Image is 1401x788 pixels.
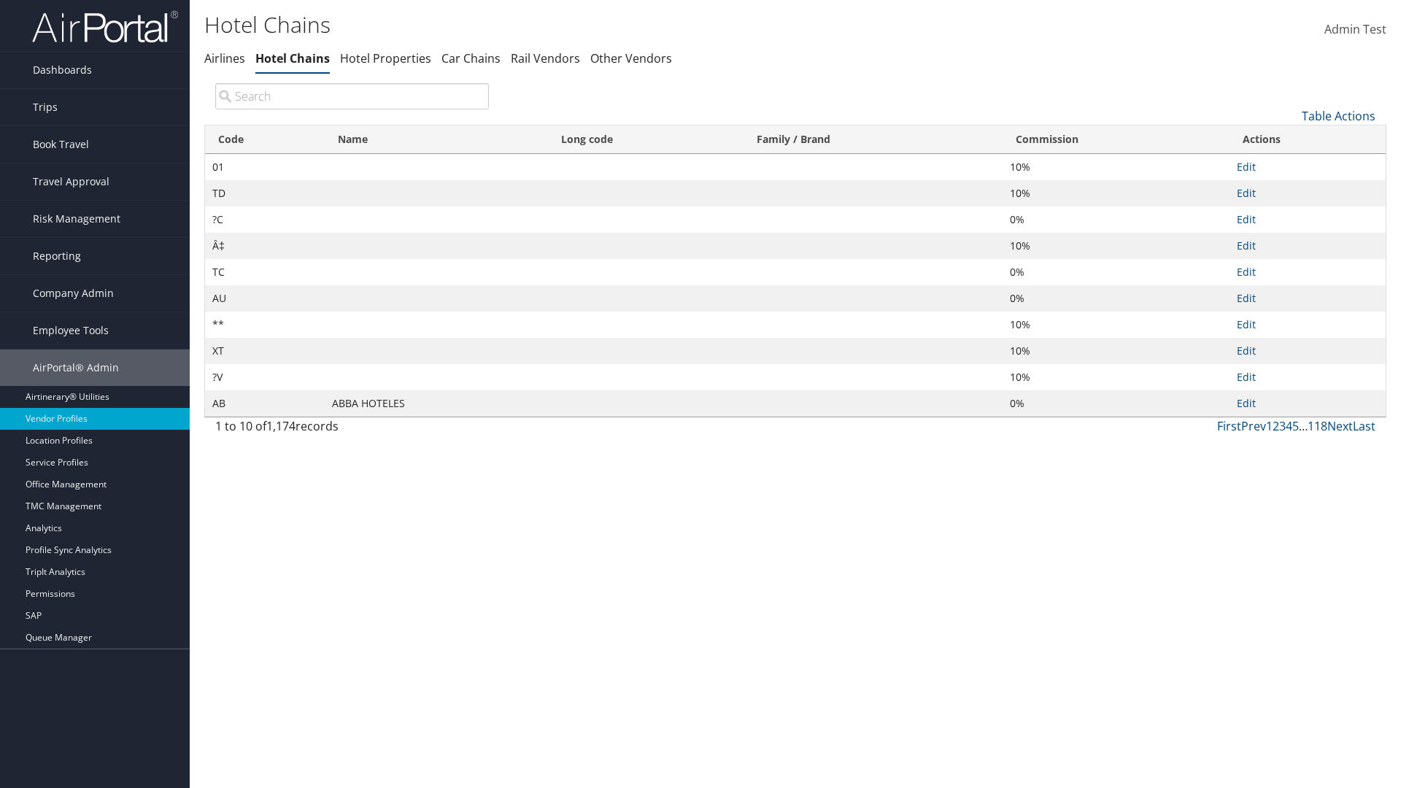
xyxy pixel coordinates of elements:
[1327,418,1353,434] a: Next
[266,418,296,434] span: 1,174
[1003,154,1230,180] td: 10%
[33,89,58,125] span: Trips
[325,390,548,417] td: ABBA HOTELES
[1266,418,1273,434] a: 1
[1003,233,1230,259] td: 10%
[32,9,178,44] img: airportal-logo.png
[205,259,325,285] td: TC
[205,285,325,312] td: AU
[33,52,92,88] span: Dashboards
[340,50,431,66] a: Hotel Properties
[1237,239,1256,252] a: Edit
[1003,259,1230,285] td: 0%
[33,349,119,386] span: AirPortal® Admin
[511,50,580,66] a: Rail Vendors
[1273,418,1279,434] a: 2
[1237,317,1256,331] a: Edit
[1292,418,1299,434] a: 5
[1237,370,1256,384] a: Edit
[1237,396,1256,410] a: Edit
[205,390,325,417] td: AB
[1003,125,1230,154] th: Commission: activate to sort column ascending
[33,238,81,274] span: Reporting
[1237,291,1256,305] a: Edit
[205,206,325,233] td: ?C
[1308,418,1327,434] a: 118
[1003,180,1230,206] td: 10%
[1003,312,1230,338] td: 10%
[215,417,489,442] div: 1 to 10 of records
[1003,338,1230,364] td: 10%
[441,50,501,66] a: Car Chains
[590,50,672,66] a: Other Vendors
[33,275,114,312] span: Company Admin
[1003,206,1230,233] td: 0%
[1237,186,1256,200] a: Edit
[1324,21,1386,37] span: Admin Test
[1003,285,1230,312] td: 0%
[33,312,109,349] span: Employee Tools
[325,125,548,154] th: Name: activate to sort column descending
[1230,125,1386,154] th: Actions
[204,9,992,40] h1: Hotel Chains
[205,338,325,364] td: XT
[1241,418,1266,434] a: Prev
[548,125,744,154] th: Long code: activate to sort column ascending
[1237,212,1256,226] a: Edit
[205,180,325,206] td: TD
[1237,265,1256,279] a: Edit
[1299,418,1308,434] span: …
[1003,390,1230,417] td: 0%
[215,83,489,109] input: Search
[205,364,325,390] td: ?V
[1279,418,1286,434] a: 3
[205,154,325,180] td: 01
[1286,418,1292,434] a: 4
[1324,7,1386,53] a: Admin Test
[33,163,109,200] span: Travel Approval
[1237,344,1256,358] a: Edit
[1237,160,1256,174] a: Edit
[205,233,325,259] td: Â‡
[205,125,325,154] th: Code: activate to sort column ascending
[1003,364,1230,390] td: 10%
[33,201,120,237] span: Risk Management
[744,125,1003,154] th: Family / Brand: activate to sort column ascending
[1302,108,1375,124] a: Table Actions
[1353,418,1375,434] a: Last
[1217,418,1241,434] a: First
[33,126,89,163] span: Book Travel
[204,50,245,66] a: Airlines
[255,50,330,66] a: Hotel Chains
